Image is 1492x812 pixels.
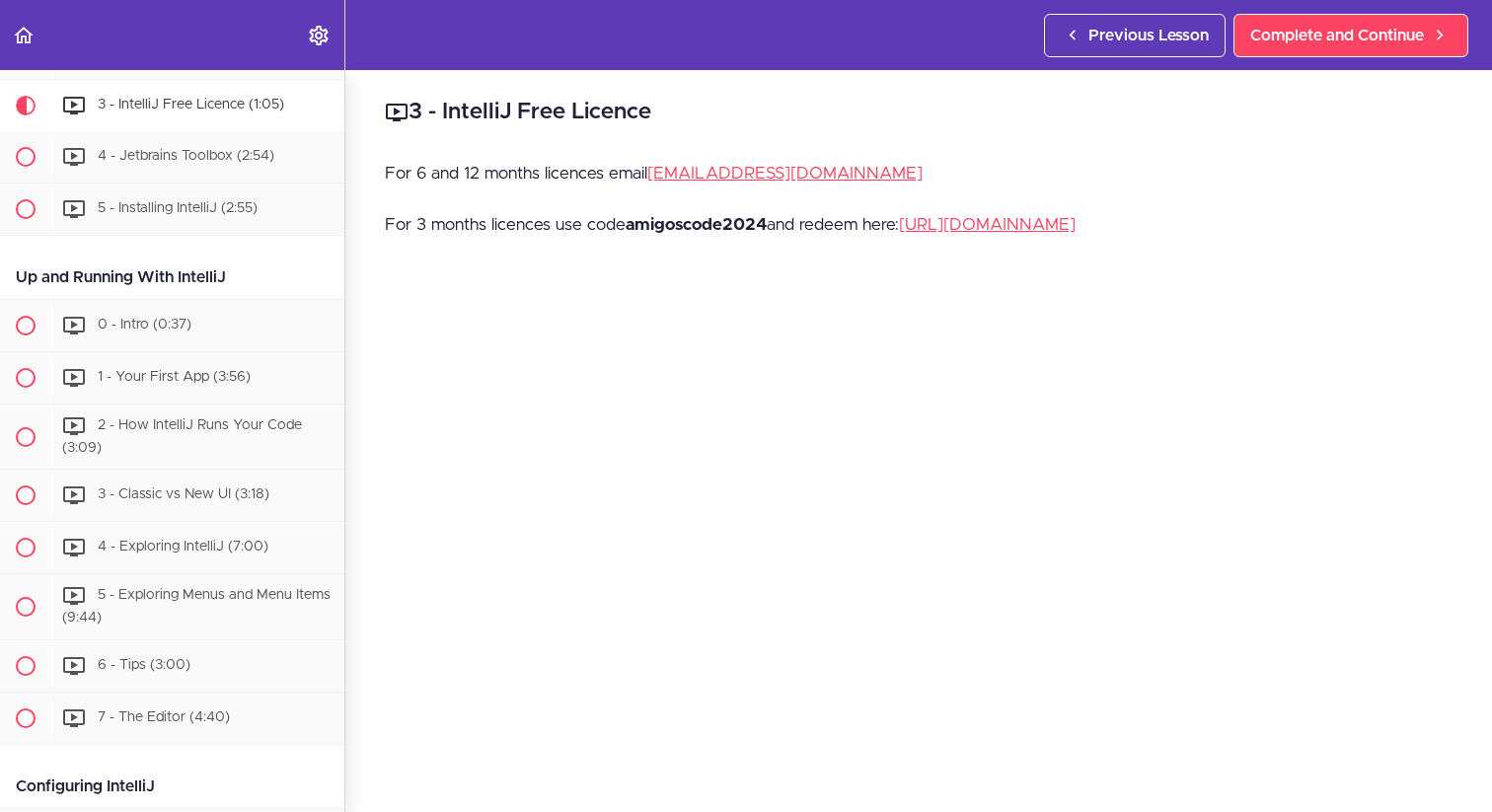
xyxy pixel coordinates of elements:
a: [EMAIL_ADDRESS][DOMAIN_NAME] [647,165,923,182]
span: 4 - Exploring IntelliJ (7:00) [98,541,268,554]
span: Complete and Continue [1250,24,1424,47]
p: For 6 and 12 months licences email [385,159,1453,188]
span: 7 - The Editor (4:40) [98,710,230,724]
svg: Back to course curriculum [12,24,36,47]
strong: amigoscode2024 [626,216,767,233]
span: 2 - How IntelliJ Runs Your Code (3:09) [62,418,302,455]
a: Complete and Continue [1233,14,1468,57]
a: [URL][DOMAIN_NAME] [899,216,1076,233]
span: 3 - Classic vs New UI (3:18) [98,488,269,502]
span: 5 - Installing IntelliJ (2:55) [98,201,258,215]
span: 1 - Your First App (3:56) [98,370,251,384]
h2: 3 - IntelliJ Free Licence [385,96,1453,129]
svg: Settings Menu [307,24,331,47]
span: 5 - Exploring Menus and Menu Items (9:44) [62,589,331,626]
span: Previous Lesson [1088,24,1209,47]
span: 0 - Intro (0:37) [98,318,191,332]
a: Previous Lesson [1044,14,1226,57]
span: 3 - IntelliJ Free Licence (1:05) [98,98,284,111]
span: 4 - Jetbrains Toolbox (2:54) [98,149,274,163]
span: 6 - Tips (3:00) [98,658,190,672]
p: For 3 months licences use code and redeem here: [385,210,1453,240]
